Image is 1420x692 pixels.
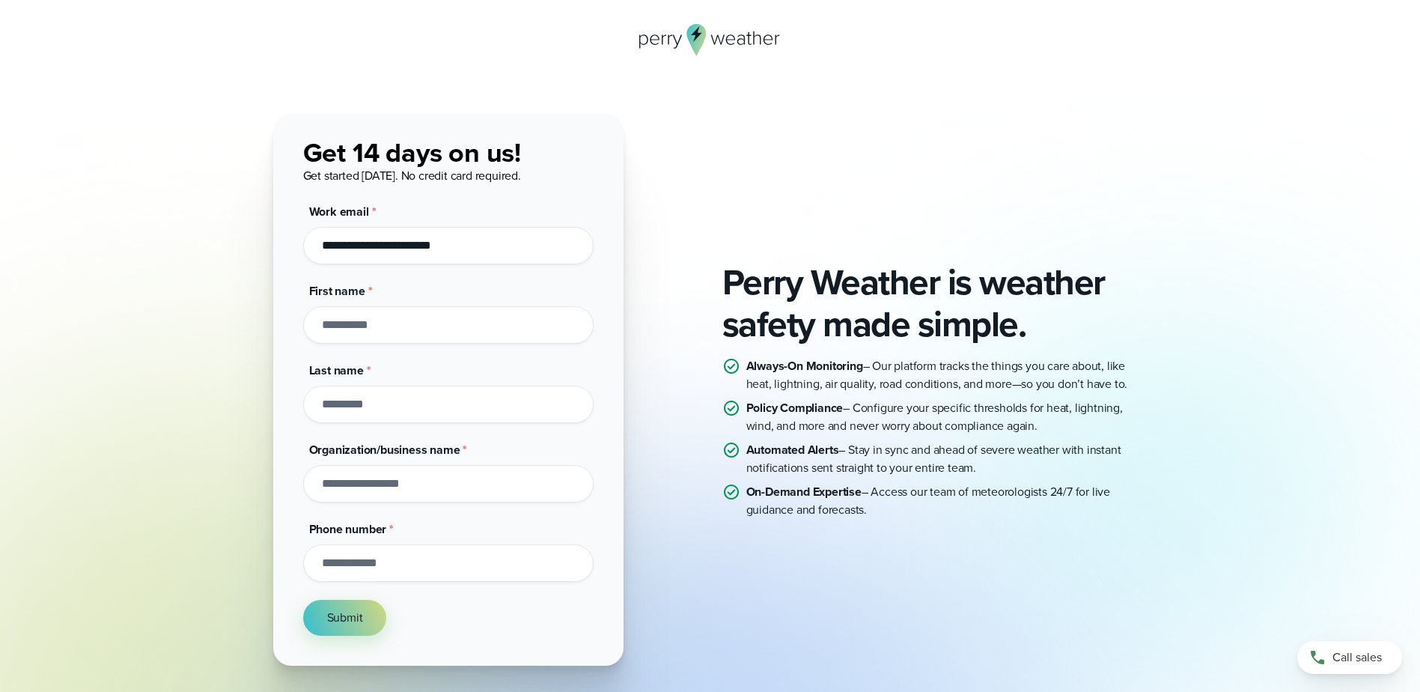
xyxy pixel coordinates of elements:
p: – Our platform tracks the things you care about, like heat, lightning, air quality, road conditio... [746,357,1148,393]
strong: On-Demand Expertise [746,483,862,500]
span: Call sales [1332,649,1382,667]
span: Organization/business name [309,441,460,458]
p: – Stay in sync and ahead of severe weather with instant notifications sent straight to your entir... [746,441,1148,477]
span: Submit [327,609,363,627]
span: First name [309,282,365,300]
button: Submit [303,600,387,636]
a: Call sales [1297,641,1402,674]
strong: Always-On Monitoring [746,357,863,374]
p: – Configure your specific thresholds for heat, lightning, wind, and more and never worry about co... [746,399,1148,435]
span: Get started [DATE]. No credit card required. [303,167,521,184]
strong: Policy Compliance [746,399,844,416]
span: Get 14 days on us! [303,133,521,172]
span: Phone number [309,520,387,538]
strong: Automated Alerts [746,441,839,458]
p: – Access our team of meteorologists 24/7 for live guidance and forecasts. [746,483,1148,519]
span: Last name [309,362,364,379]
span: Work email [309,203,369,220]
h2: Perry Weather is weather safety made simple. [722,261,1148,345]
